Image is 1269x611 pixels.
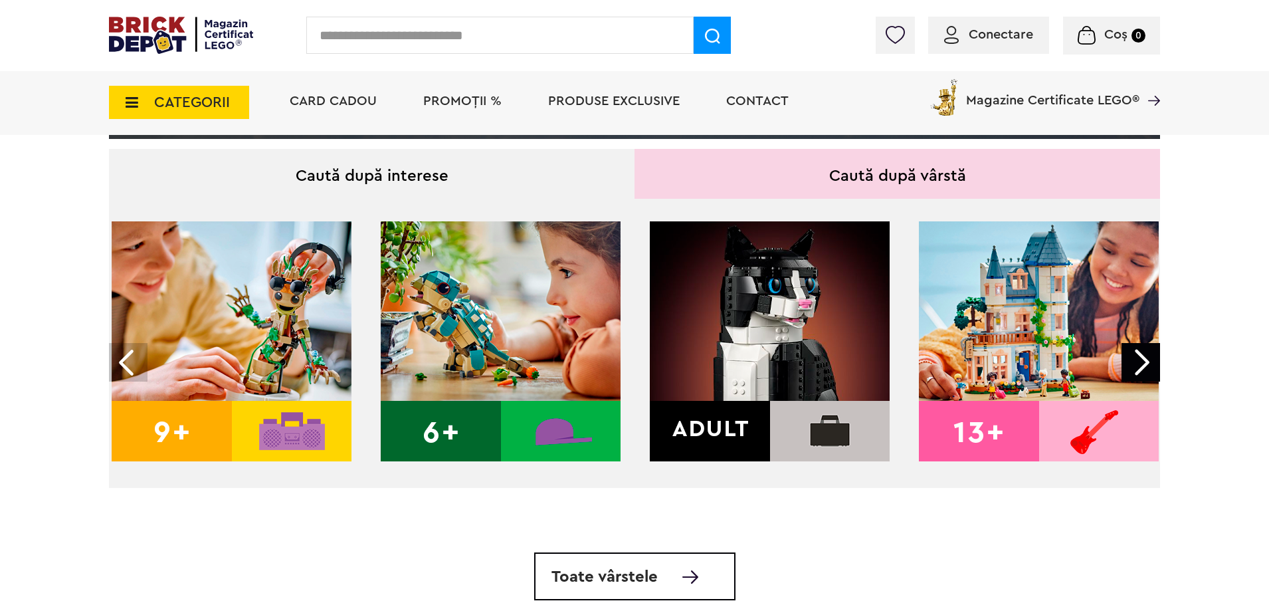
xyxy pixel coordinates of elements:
small: 0 [1131,29,1145,43]
a: PROMOȚII % [423,94,502,108]
a: Contact [726,94,789,108]
img: Adult [650,221,890,461]
span: Magazine Certificate LEGO® [966,76,1139,107]
img: 9+ [112,221,351,461]
div: Caută după interese [109,149,634,199]
a: Conectare [944,28,1033,41]
img: 6+ [381,221,621,461]
span: Coș [1104,28,1127,41]
div: Caută după vârstă [634,149,1160,199]
a: Magazine Certificate LEGO® [1139,76,1160,90]
a: Card Cadou [290,94,377,108]
img: Toate vârstele [682,570,698,584]
span: Conectare [969,28,1033,41]
img: 13+ [919,221,1159,461]
span: CATEGORII [154,95,230,110]
a: Produse exclusive [548,94,680,108]
span: Toate vârstele [551,569,658,585]
a: Toate vârstele [534,552,735,600]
